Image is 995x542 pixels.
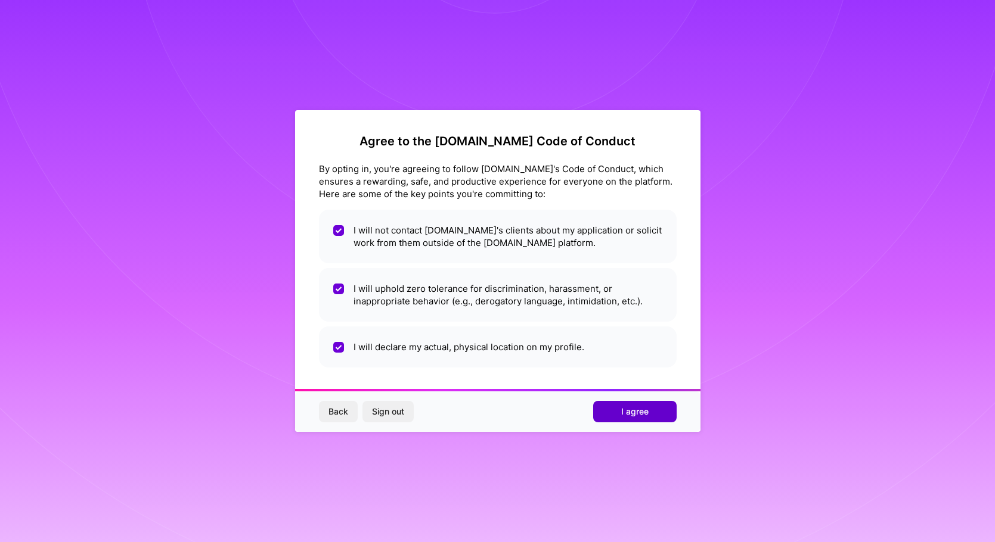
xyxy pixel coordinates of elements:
span: Back [328,406,348,418]
button: Back [319,401,358,422]
li: I will not contact [DOMAIN_NAME]'s clients about my application or solicit work from them outside... [319,210,677,263]
span: I agree [621,406,649,418]
li: I will declare my actual, physical location on my profile. [319,326,677,367]
span: Sign out [372,406,404,418]
button: Sign out [362,401,414,422]
li: I will uphold zero tolerance for discrimination, harassment, or inappropriate behavior (e.g., der... [319,268,677,322]
button: I agree [593,401,677,422]
div: By opting in, you're agreeing to follow [DOMAIN_NAME]'s Code of Conduct, which ensures a rewardin... [319,163,677,200]
h2: Agree to the [DOMAIN_NAME] Code of Conduct [319,134,677,148]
